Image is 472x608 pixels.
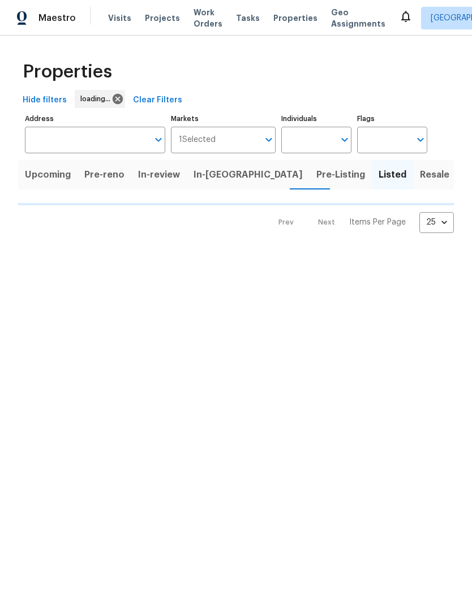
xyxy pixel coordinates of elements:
[179,135,216,145] span: 1 Selected
[25,167,71,183] span: Upcoming
[23,93,67,107] span: Hide filters
[171,115,276,122] label: Markets
[316,167,365,183] span: Pre-Listing
[261,132,277,148] button: Open
[25,115,165,122] label: Address
[38,12,76,24] span: Maestro
[420,167,449,183] span: Resale
[108,12,131,24] span: Visits
[419,208,454,237] div: 25
[128,90,187,111] button: Clear Filters
[18,90,71,111] button: Hide filters
[194,167,303,183] span: In-[GEOGRAPHIC_DATA]
[194,7,222,29] span: Work Orders
[75,90,125,108] div: loading...
[337,132,353,148] button: Open
[413,132,428,148] button: Open
[151,132,166,148] button: Open
[349,217,406,228] p: Items Per Page
[379,167,406,183] span: Listed
[331,7,385,29] span: Geo Assignments
[268,212,454,233] nav: Pagination Navigation
[133,93,182,107] span: Clear Filters
[281,115,351,122] label: Individuals
[138,167,180,183] span: In-review
[273,12,317,24] span: Properties
[357,115,427,122] label: Flags
[23,66,112,77] span: Properties
[236,14,260,22] span: Tasks
[84,167,125,183] span: Pre-reno
[145,12,180,24] span: Projects
[80,93,115,105] span: loading...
